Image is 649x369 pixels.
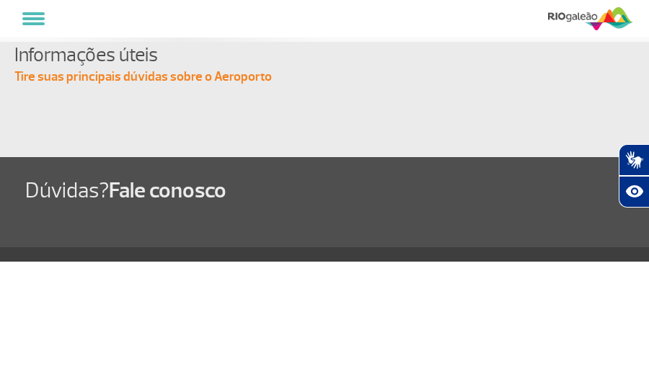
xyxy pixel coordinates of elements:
div: Plugin de acessibilidade da Hand Talk. [619,144,649,208]
h4: Informações úteis [14,42,649,68]
button: Abrir tradutor de língua de sinais. [619,144,649,176]
h1: Dúvidas? [25,177,649,205]
span: Fale conosco [109,177,226,204]
p: Tire suas principais dúvidas sobre o Aeroporto [14,68,649,86]
button: Abrir recursos assistivos. [619,176,649,208]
